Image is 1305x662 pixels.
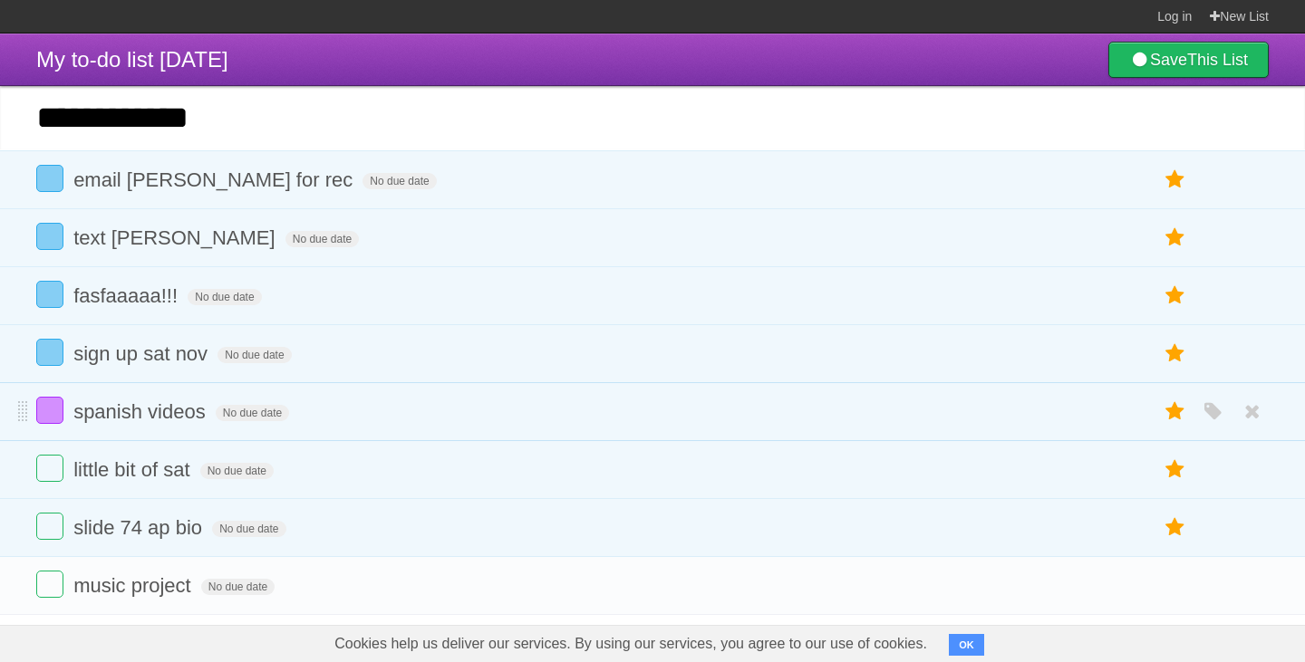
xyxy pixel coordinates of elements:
[316,626,945,662] span: Cookies help us deliver our services. By using our services, you agree to our use of cookies.
[1158,223,1193,253] label: Star task
[1158,339,1193,369] label: Star task
[362,173,436,189] span: No due date
[36,513,63,540] label: Done
[36,571,63,598] label: Done
[212,521,285,537] span: No due date
[73,226,280,249] span: text [PERSON_NAME]
[73,342,212,365] span: sign up sat nov
[73,400,210,423] span: spanish videos
[1158,165,1193,195] label: Star task
[73,458,194,481] span: little bit of sat
[200,463,274,479] span: No due date
[201,579,275,595] span: No due date
[1187,51,1248,69] b: This List
[1158,281,1193,311] label: Star task
[36,165,63,192] label: Done
[1158,513,1193,542] label: Star task
[36,223,63,250] label: Done
[188,289,261,305] span: No due date
[36,455,63,482] label: Done
[73,516,207,539] span: slide 74 ap bio
[217,347,291,363] span: No due date
[1158,397,1193,427] label: Star task
[285,231,359,247] span: No due date
[73,284,182,307] span: fasfaaaaa!!!
[73,574,196,597] span: music project
[36,281,63,308] label: Done
[1158,455,1193,485] label: Star task
[36,397,63,424] label: Done
[1108,42,1269,78] a: SaveThis List
[36,47,228,72] span: My to-do list [DATE]
[36,339,63,366] label: Done
[73,168,357,191] span: email [PERSON_NAME] for rec
[216,405,289,421] span: No due date
[949,634,984,656] button: OK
